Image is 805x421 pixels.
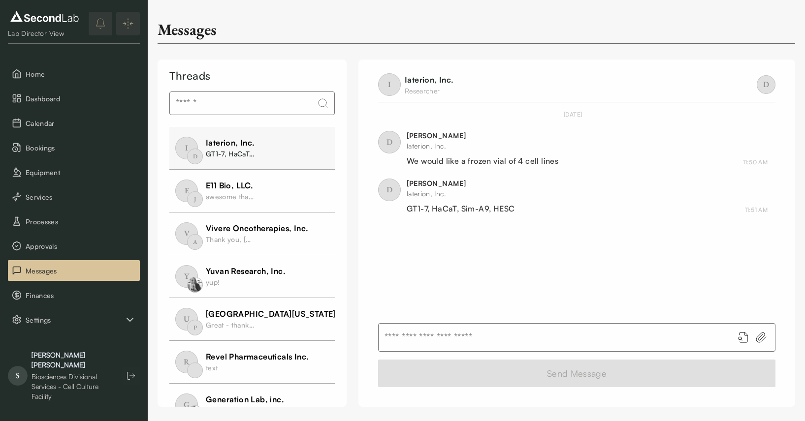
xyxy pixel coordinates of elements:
span: Messages [26,266,136,276]
button: Settings [8,309,140,330]
span: Home [26,69,136,79]
button: Dashboard [8,88,140,109]
div: Thank you, [PERSON_NAME]! [206,234,255,244]
span: G [175,393,198,416]
div: Biosciences Divisional Services - Cell Culture Facility [32,372,112,401]
span: Bookings [26,143,136,153]
div: We would like a frozen vial of 4 cell lines [407,155,558,167]
span: D [757,75,775,94]
span: E [175,180,198,202]
span: Equipment [26,167,136,178]
button: Approvals [8,236,140,256]
span: Dashboard [26,93,136,104]
div: September 4, 2025 11:50 AM [743,158,768,167]
span: V [175,222,198,245]
span: Processes [26,216,136,227]
button: notifications [89,12,112,35]
div: yup! [206,277,255,287]
div: Yuvan Research, Inc. [206,265,286,277]
img: profile image [187,277,203,293]
button: Bookings [8,137,140,158]
div: GT1-7, HaCaT, Sim-A9, HESC [206,149,255,159]
span: Calendar [26,118,136,128]
span: I [175,137,198,159]
span: D [187,149,203,164]
div: Generation Lab, inc. [206,393,284,405]
div: text [206,362,255,373]
div: Ok. Could you book a service for consultation and in the notes request that and I’ll put up a quo... [206,405,255,416]
span: D [378,131,401,153]
span: Services [26,192,136,202]
button: Finances [8,285,140,305]
span: P [187,320,203,335]
div: E11 Bio, LLC. [206,180,255,191]
div: Great - thank you! [206,320,255,330]
span: A [187,234,203,250]
div: [GEOGRAPHIC_DATA][US_STATE], Department of Microbiology [206,308,449,320]
button: Processes [8,211,140,232]
div: GT1-7, HaCaT, Sim-A9, HESC [407,203,515,214]
span: R [175,351,198,373]
div: Threads [169,67,335,84]
div: Revel Pharmaceuticals Inc. [206,351,309,362]
button: Calendar [8,113,140,133]
span: D [378,179,401,201]
span: S [8,366,28,386]
a: Iaterion, Inc. [405,75,454,85]
img: profile image [187,405,203,421]
div: Lab Director View [8,29,81,38]
button: Messages [8,260,140,281]
span: Finances [26,290,136,301]
button: Add booking [738,331,749,343]
div: Iaterion, Inc. [407,141,558,151]
button: Equipment [8,162,140,182]
div: Messages [158,20,217,39]
div: September 4, 2025 11:51 AM [745,206,768,214]
button: Expand/Collapse sidebar [116,12,140,35]
div: Researcher [405,86,454,96]
div: Vivere Oncotherapies, Inc. [206,222,308,234]
button: Home [8,63,140,84]
button: Services [8,186,140,207]
div: [PERSON_NAME] [407,179,515,188]
span: J [187,191,203,207]
div: awesome thank you! [206,191,255,202]
div: [PERSON_NAME] [PERSON_NAME] [32,350,112,370]
div: Settings sub items [8,309,140,330]
span: U [175,308,198,331]
img: logo [8,9,81,25]
div: [DATE] [378,110,768,119]
div: Iaterion, Inc. [407,188,515,199]
span: Settings [26,315,124,325]
span: I [378,73,401,96]
span: Y [175,265,198,288]
button: Log out [122,367,140,385]
div: [PERSON_NAME] [407,131,558,141]
span: Approvals [26,241,136,251]
div: Iaterion, Inc. [206,137,255,149]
